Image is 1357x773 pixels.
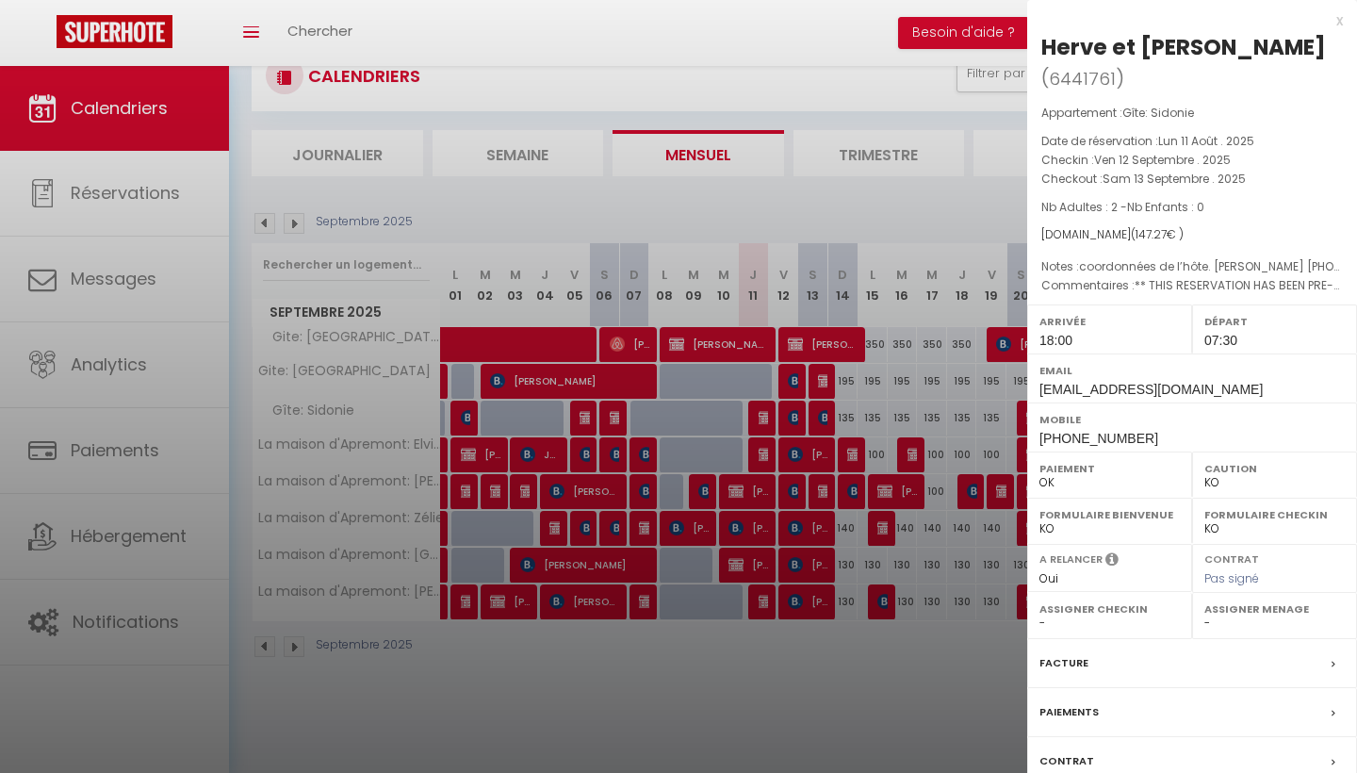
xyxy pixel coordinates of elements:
[1039,702,1099,722] label: Paiements
[1041,276,1343,295] p: Commentaires :
[15,8,72,64] button: Ouvrir le widget de chat LiveChat
[1127,199,1204,215] span: Nb Enfants : 0
[1041,32,1326,62] div: Herve et [PERSON_NAME]
[1039,361,1345,380] label: Email
[1122,105,1194,121] span: Gîte: Sidonie
[1204,570,1259,586] span: Pas signé
[1204,459,1345,478] label: Caution
[1204,333,1237,348] span: 07:30
[1039,312,1180,331] label: Arrivée
[1049,67,1116,90] span: 6441761
[1039,653,1088,673] label: Facture
[1039,505,1180,524] label: Formulaire Bienvenue
[1041,226,1343,244] div: [DOMAIN_NAME]
[1041,199,1204,215] span: Nb Adultes : 2 -
[1094,152,1231,168] span: Ven 12 Septembre . 2025
[1204,551,1259,564] label: Contrat
[1041,104,1343,123] p: Appartement :
[1039,459,1180,478] label: Paiement
[1041,257,1343,276] p: Notes :
[1039,751,1094,771] label: Contrat
[1041,65,1124,91] span: ( )
[1277,688,1343,759] iframe: Chat
[1039,431,1158,446] span: [PHONE_NUMBER]
[1103,171,1246,187] span: Sam 13 Septembre . 2025
[1158,133,1254,149] span: Lun 11 Août . 2025
[1204,600,1345,618] label: Assigner Menage
[1204,312,1345,331] label: Départ
[1039,382,1263,397] span: [EMAIL_ADDRESS][DOMAIN_NAME]
[1041,151,1343,170] p: Checkin :
[1204,505,1345,524] label: Formulaire Checkin
[1039,551,1103,567] label: A relancer
[1039,600,1180,618] label: Assigner Checkin
[1039,333,1072,348] span: 18:00
[1105,551,1119,572] i: Sélectionner OUI si vous souhaiter envoyer les séquences de messages post-checkout
[1041,132,1343,151] p: Date de réservation :
[1136,226,1167,242] span: 147.27
[1039,410,1345,429] label: Mobile
[1027,9,1343,32] div: x
[1131,226,1184,242] span: ( € )
[1041,170,1343,189] p: Checkout :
